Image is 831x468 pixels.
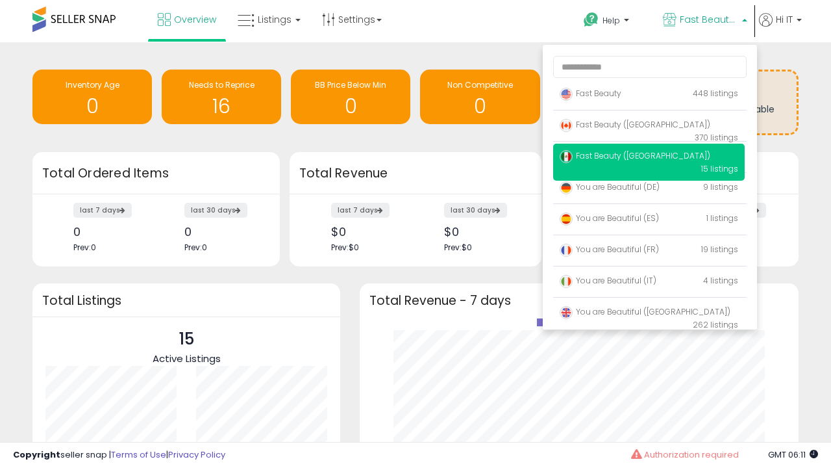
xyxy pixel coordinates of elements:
[153,352,221,365] span: Active Listings
[331,225,406,239] div: $0
[13,449,225,461] div: seller snap | |
[369,296,789,305] h3: Total Revenue - 7 days
[560,213,659,224] span: You are Beautiful (ES)
[695,132,738,143] span: 370 listings
[560,213,573,226] img: spain.png
[560,150,710,161] span: Fast Beauty ([GEOGRAPHIC_DATA])
[701,163,738,174] span: 15 listings
[184,225,257,239] div: 0
[693,88,738,99] span: 448 listings
[315,79,386,90] span: BB Price Below Min
[560,88,621,99] span: Fast Beauty
[73,242,96,253] span: Prev: 0
[111,448,166,461] a: Terms of Use
[42,164,270,183] h3: Total Ordered Items
[168,96,275,117] h1: 16
[444,225,519,239] div: $0
[299,164,532,183] h3: Total Revenue
[560,244,659,255] span: You are Beautiful (FR)
[427,96,533,117] h1: 0
[32,70,152,124] a: Inventory Age 0
[168,448,225,461] a: Privacy Policy
[297,96,404,117] h1: 0
[759,13,802,42] a: Hi IT
[42,296,330,305] h3: Total Listings
[162,70,281,124] a: Needs to Reprice 16
[560,306,730,317] span: You are Beautiful ([GEOGRAPHIC_DATA])
[560,306,573,319] img: uk.png
[447,79,513,90] span: Non Competitive
[258,13,291,26] span: Listings
[560,119,573,132] img: canada.png
[73,203,132,218] label: last 7 days
[13,448,60,461] strong: Copyright
[703,181,738,192] span: 9 listings
[602,15,620,26] span: Help
[706,213,738,224] span: 1 listings
[39,96,145,117] h1: 0
[560,275,573,288] img: italy.png
[444,242,472,253] span: Prev: $0
[331,242,359,253] span: Prev: $0
[420,70,540,124] a: Non Competitive 0
[701,244,738,255] span: 19 listings
[776,13,793,26] span: Hi IT
[73,225,146,239] div: 0
[573,2,651,42] a: Help
[768,448,818,461] span: 2025-08-14 06:11 GMT
[703,275,738,286] span: 4 listings
[560,150,573,163] img: mexico.png
[184,203,247,218] label: last 30 days
[291,70,410,124] a: BB Price Below Min 0
[560,181,660,192] span: You are Beautiful (DE)
[560,119,710,130] span: Fast Beauty ([GEOGRAPHIC_DATA])
[189,79,254,90] span: Needs to Reprice
[560,181,573,194] img: germany.png
[174,13,216,26] span: Overview
[153,327,221,352] p: 15
[560,275,656,286] span: You are Beautiful (IT)
[560,244,573,257] img: france.png
[583,12,599,28] i: Get Help
[331,203,390,218] label: last 7 days
[444,203,507,218] label: last 30 days
[66,79,119,90] span: Inventory Age
[560,88,573,101] img: usa.png
[693,319,738,330] span: 262 listings
[680,13,738,26] span: Fast Beauty ([GEOGRAPHIC_DATA])
[184,242,207,253] span: Prev: 0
